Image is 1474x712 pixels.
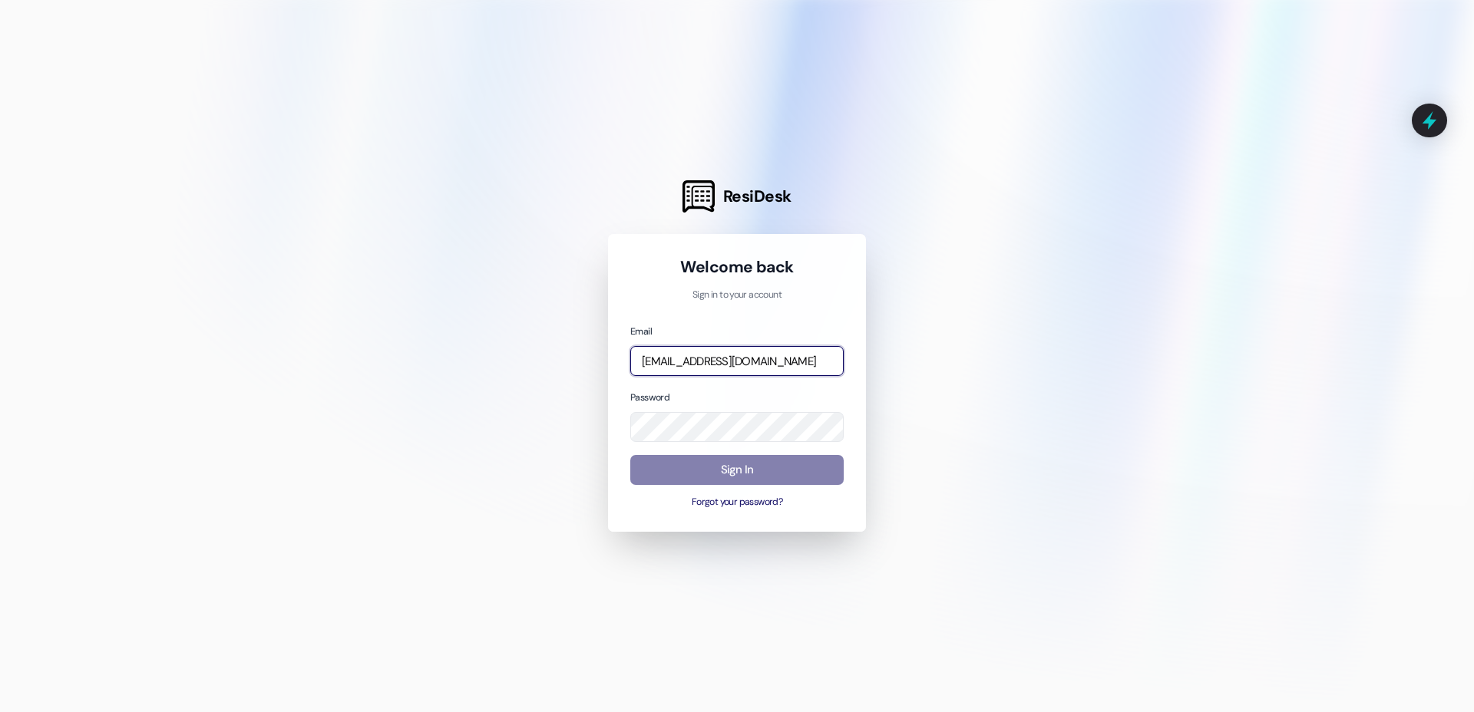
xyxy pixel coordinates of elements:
[630,256,844,278] h1: Welcome back
[630,288,844,302] p: Sign in to your account
[630,391,669,404] label: Password
[630,455,844,485] button: Sign In
[630,496,844,509] button: Forgot your password?
[630,346,844,376] input: name@example.com
[630,325,652,338] label: Email
[682,180,715,213] img: ResiDesk Logo
[723,186,792,207] span: ResiDesk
